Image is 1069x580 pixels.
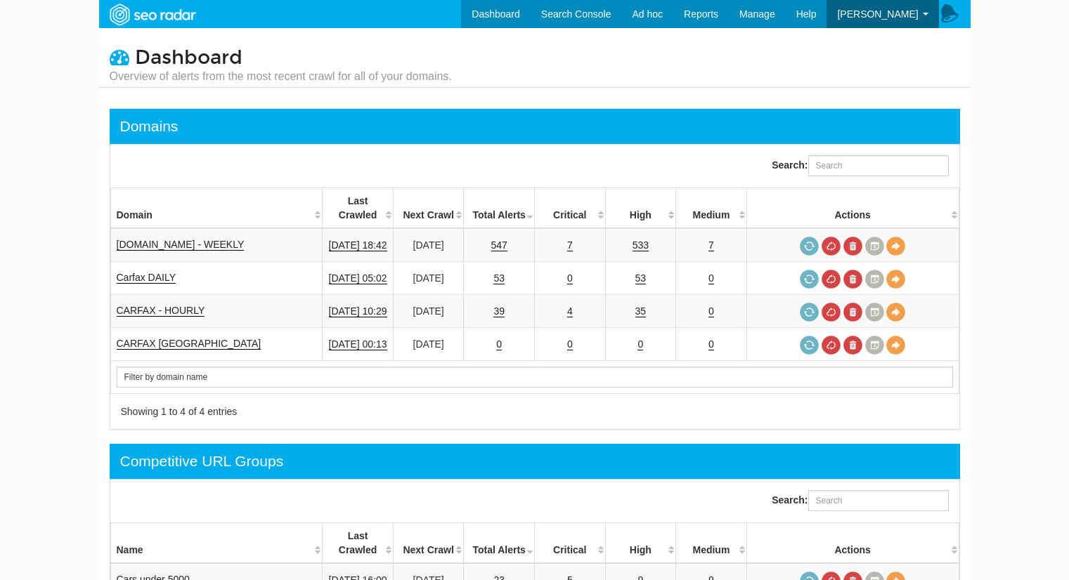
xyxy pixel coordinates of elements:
iframe: Opens a widget where you can find more information [979,538,1055,573]
span: Help [796,8,817,20]
a: 35 [635,305,647,317]
a: Request a crawl [800,303,819,322]
a: CARFAX - HOURLY [117,305,205,317]
a: [DATE] 05:02 [329,272,387,284]
a: 7 [567,239,573,251]
a: [DATE] 18:42 [329,239,387,251]
a: Crawl History [865,237,884,256]
th: Name: activate to sort column ascending [110,523,323,564]
a: Delete most recent audit [843,270,862,289]
th: Critical: activate to sort column descending [534,523,605,564]
a: Cancel in-progress audit [822,336,841,355]
th: Total Alerts: activate to sort column ascending [464,188,535,229]
a: Request a crawl [800,270,819,289]
a: 0 [567,272,573,284]
label: Search: [772,490,948,511]
label: Search: [772,155,948,176]
a: 0 [708,338,714,350]
input: Search: [808,490,949,511]
div: Domains [120,116,179,137]
a: View Domain Overview [886,237,905,256]
a: Cancel in-progress audit [822,303,841,322]
a: 53 [493,272,505,284]
a: Crawl History [865,270,884,289]
th: High: activate to sort column descending [605,523,676,564]
a: Cancel in-progress audit [822,237,841,256]
th: High: activate to sort column descending [605,188,676,229]
input: Search [117,367,953,388]
th: Last Crawled: activate to sort column descending [323,523,394,564]
th: Last Crawled: activate to sort column descending [323,188,394,229]
a: 53 [635,272,647,284]
th: Critical: activate to sort column descending [534,188,605,229]
th: Total Alerts: activate to sort column ascending [464,523,535,564]
a: 0 [567,338,573,350]
img: SEORadar [104,2,201,27]
a: Delete most recent audit [843,336,862,355]
a: 0 [637,338,643,350]
th: Actions: activate to sort column ascending [746,188,959,229]
span: Search Console [541,8,611,20]
span: [PERSON_NAME] [837,8,918,20]
a: Cancel in-progress audit [822,270,841,289]
a: Crawl History [865,303,884,322]
a: Delete most recent audit [843,303,862,322]
a: View Domain Overview [886,336,905,355]
a: 0 [708,305,714,317]
a: 7 [708,239,714,251]
span: Manage [739,8,775,20]
a: 547 [491,239,507,251]
a: Carfax DAILY [117,272,176,284]
th: Domain: activate to sort column ascending [110,188,323,229]
a: Request a crawl [800,336,819,355]
th: Medium: activate to sort column descending [676,188,747,229]
span: Reports [684,8,718,20]
td: [DATE] [393,295,464,328]
a: Crawl History [865,336,884,355]
div: Showing 1 to 4 of 4 entries [121,404,517,418]
a: [DATE] 00:13 [329,338,387,350]
th: Next Crawl: activate to sort column descending [393,188,464,229]
a: [DOMAIN_NAME] - WEEKLY [117,239,245,251]
td: [DATE] [393,328,464,361]
td: [DATE] [393,262,464,295]
th: Medium: activate to sort column descending [676,523,747,564]
td: [DATE] [393,228,464,262]
a: 533 [633,239,649,251]
span: Dashboard [135,46,242,70]
a: 0 [708,272,714,284]
th: Next Crawl: activate to sort column descending [393,523,464,564]
a: Delete most recent audit [843,237,862,256]
input: Search: [808,155,949,176]
a: 0 [496,338,502,350]
i:  [110,47,129,67]
span: Ad hoc [632,8,663,20]
small: Overview of alerts from the most recent crawl for all of your domains. [110,69,452,84]
a: Request a crawl [800,237,819,256]
a: View Domain Overview [886,270,905,289]
a: [DATE] 10:29 [329,305,387,317]
a: 39 [493,305,505,317]
div: Competitive URL Groups [120,451,284,472]
a: 4 [567,305,573,317]
a: CARFAX [GEOGRAPHIC_DATA] [117,338,261,350]
a: View Domain Overview [886,303,905,322]
th: Actions: activate to sort column ascending [746,523,959,564]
